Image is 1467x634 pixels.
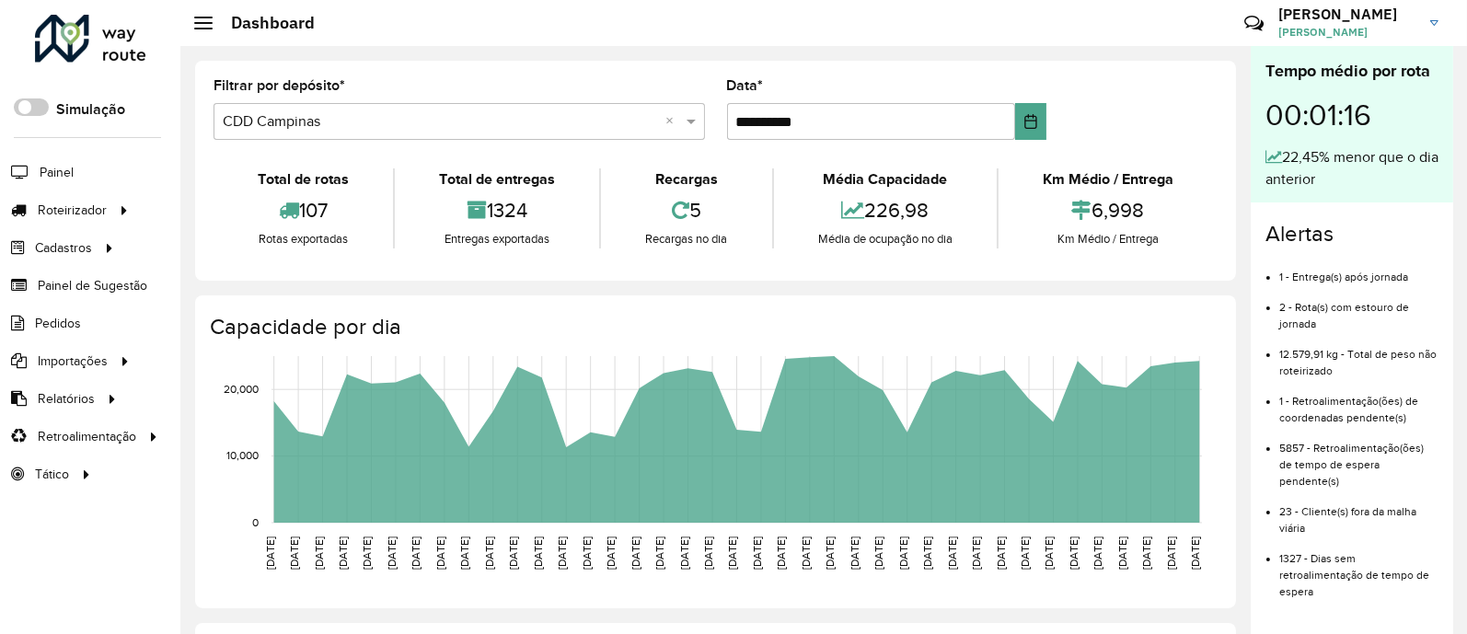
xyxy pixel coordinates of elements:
[1015,103,1046,140] button: Choose Date
[800,536,812,570] text: [DATE]
[1278,6,1416,23] h3: [PERSON_NAME]
[362,536,374,570] text: [DATE]
[1003,190,1213,230] div: 6,998
[226,450,259,462] text: 10,000
[605,536,617,570] text: [DATE]
[995,536,1007,570] text: [DATE]
[1116,536,1128,570] text: [DATE]
[630,536,641,570] text: [DATE]
[35,238,92,258] span: Cadastros
[264,536,276,570] text: [DATE]
[606,230,767,248] div: Recargas no dia
[779,168,992,190] div: Média Capacidade
[38,427,136,446] span: Retroalimentação
[1003,168,1213,190] div: Km Médio / Entrega
[775,536,787,570] text: [DATE]
[218,168,388,190] div: Total de rotas
[1279,379,1438,426] li: 1 - Retroalimentação(ões) de coordenadas pendente(s)
[1265,221,1438,248] h4: Alertas
[210,314,1218,340] h4: Capacidade por dia
[1265,59,1438,84] div: Tempo médio por rota
[606,168,767,190] div: Recargas
[1279,426,1438,490] li: 5857 - Retroalimentação(ões) de tempo de espera pendente(s)
[751,536,763,570] text: [DATE]
[946,536,958,570] text: [DATE]
[386,536,398,570] text: [DATE]
[532,536,544,570] text: [DATE]
[213,13,315,33] h2: Dashboard
[288,536,300,570] text: [DATE]
[779,230,992,248] div: Média de ocupação no dia
[1189,536,1201,570] text: [DATE]
[35,465,69,484] span: Tático
[1278,24,1416,40] span: [PERSON_NAME]
[1279,255,1438,285] li: 1 - Entrega(s) após jornada
[224,383,259,395] text: 20,000
[1140,536,1152,570] text: [DATE]
[507,536,519,570] text: [DATE]
[1165,536,1177,570] text: [DATE]
[410,536,422,570] text: [DATE]
[1019,536,1031,570] text: [DATE]
[581,536,593,570] text: [DATE]
[38,276,147,295] span: Painel de Sugestão
[252,516,259,528] text: 0
[40,163,74,182] span: Painel
[1003,230,1213,248] div: Km Médio / Entrega
[897,536,909,570] text: [DATE]
[483,536,495,570] text: [DATE]
[214,75,345,97] label: Filtrar por depósito
[1234,4,1274,43] a: Contato Rápido
[1044,536,1056,570] text: [DATE]
[35,314,81,333] span: Pedidos
[849,536,861,570] text: [DATE]
[399,190,595,230] div: 1324
[678,536,690,570] text: [DATE]
[458,536,470,570] text: [DATE]
[779,190,992,230] div: 226,98
[1265,146,1438,190] div: 22,45% menor que o dia anterior
[1265,84,1438,146] div: 00:01:16
[434,536,446,570] text: [DATE]
[1279,490,1438,536] li: 23 - Cliente(s) fora da malha viária
[218,190,388,230] div: 107
[921,536,933,570] text: [DATE]
[556,536,568,570] text: [DATE]
[313,536,325,570] text: [DATE]
[218,230,388,248] div: Rotas exportadas
[970,536,982,570] text: [DATE]
[824,536,836,570] text: [DATE]
[1279,285,1438,332] li: 2 - Rota(s) com estouro de jornada
[666,110,682,133] span: Clear all
[606,190,767,230] div: 5
[1068,536,1080,570] text: [DATE]
[1092,536,1103,570] text: [DATE]
[653,536,665,570] text: [DATE]
[727,75,764,97] label: Data
[1279,536,1438,600] li: 1327 - Dias sem retroalimentação de tempo de espera
[1279,332,1438,379] li: 12.579,91 kg - Total de peso não roteirizado
[399,168,595,190] div: Total de entregas
[872,536,884,570] text: [DATE]
[337,536,349,570] text: [DATE]
[702,536,714,570] text: [DATE]
[56,98,125,121] label: Simulação
[38,352,108,371] span: Importações
[399,230,595,248] div: Entregas exportadas
[38,389,95,409] span: Relatórios
[38,201,107,220] span: Roteirizador
[727,536,739,570] text: [DATE]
